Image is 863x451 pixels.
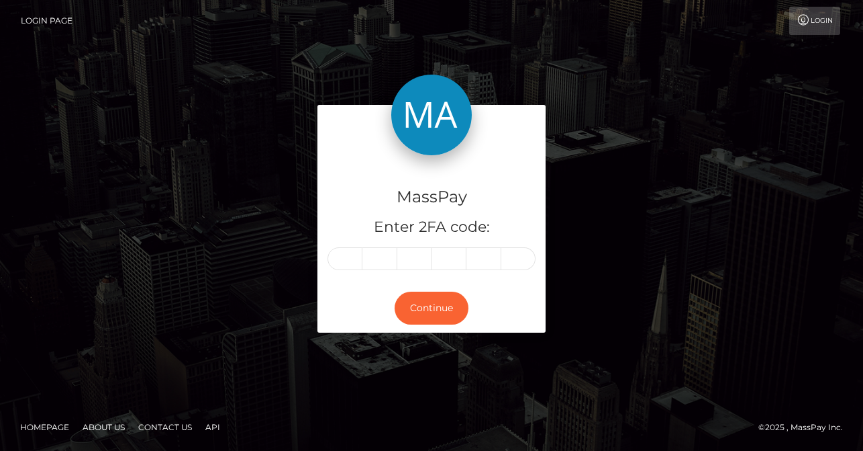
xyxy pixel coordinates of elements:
a: Contact Us [133,417,197,438]
a: About Us [77,417,130,438]
a: Homepage [15,417,74,438]
h4: MassPay [327,186,536,209]
a: Login [789,7,840,35]
a: Login Page [21,7,72,35]
button: Continue [395,292,468,325]
div: © 2025 , MassPay Inc. [758,420,853,435]
img: MassPay [391,75,472,155]
h5: Enter 2FA code: [327,217,536,238]
a: API [200,417,225,438]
